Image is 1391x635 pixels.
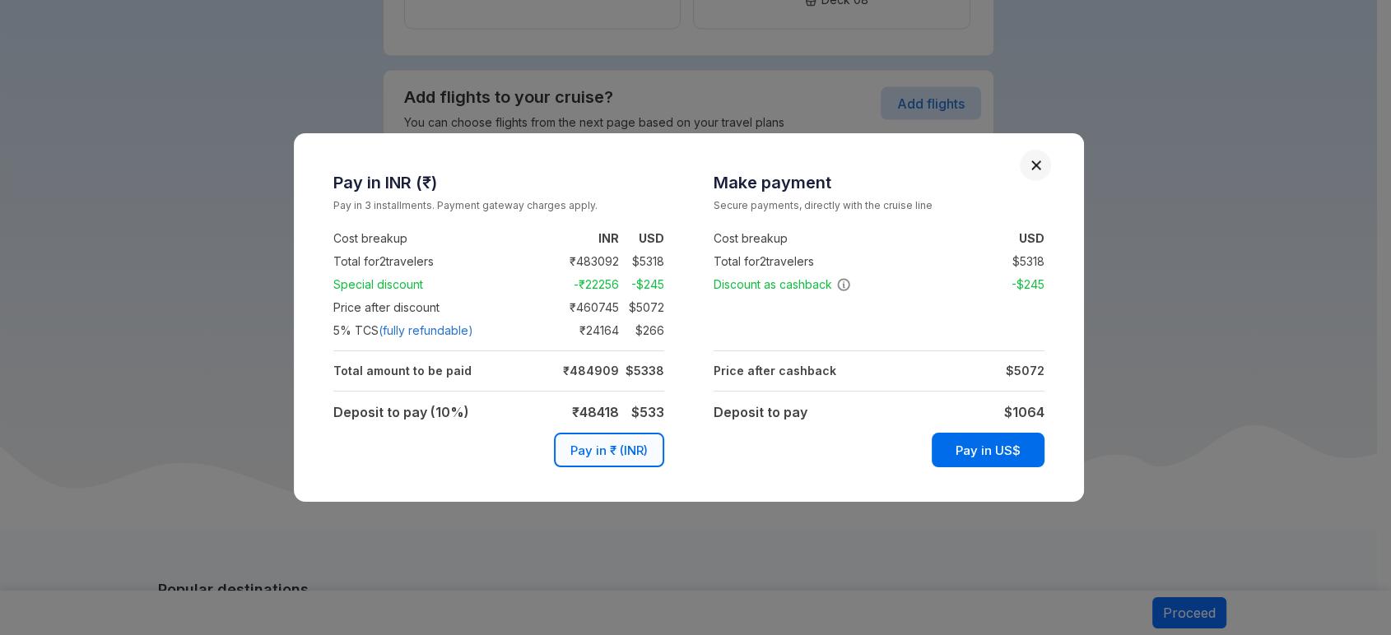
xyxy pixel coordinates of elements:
[550,275,619,294] td: -₹ 22256
[550,252,619,271] td: ₹ 483092
[379,322,473,339] span: (fully refundable)
[1006,364,1044,378] strong: $ 5072
[631,404,664,420] strong: $ 533
[714,276,851,293] span: Discount as cashback
[333,364,472,378] strong: Total amount to be paid
[333,173,664,192] h3: Pay in INR (₹)
[714,173,1044,192] h3: Make payment
[619,321,664,341] td: $ 266
[1004,404,1044,420] strong: $ 1064
[333,197,664,214] small: Pay in 3 installments. Payment gateway charges apply.
[999,252,1044,271] td: $ 5318
[714,404,807,420] strong: Deposit to pay
[714,197,1044,214] small: Secure payments, directly with the cruise line
[714,250,930,273] td: Total for 2 travelers
[619,298,664,317] td: $ 5072
[1019,231,1044,245] strong: USD
[619,275,664,294] td: -$ 245
[333,319,550,342] td: 5 % TCS
[999,275,1044,294] td: -$ 245
[619,252,664,271] td: $ 5318
[714,227,930,250] td: Cost breakup
[932,433,1044,467] button: Pay in US$
[550,321,619,341] td: ₹ 24164
[333,296,550,319] td: Price after discount
[563,364,619,378] strong: ₹ 484909
[333,250,550,273] td: Total for 2 travelers
[714,364,836,378] strong: Price after cashback
[333,273,550,296] td: Special discount
[626,364,664,378] strong: $ 5338
[572,404,619,420] strong: ₹ 48418
[639,231,664,245] strong: USD
[333,227,550,250] td: Cost breakup
[598,231,619,245] strong: INR
[1030,160,1042,171] button: Close
[333,404,469,420] strong: Deposit to pay (10%)
[554,433,664,467] button: Pay in ₹ (INR)
[550,298,619,317] td: ₹ 460745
